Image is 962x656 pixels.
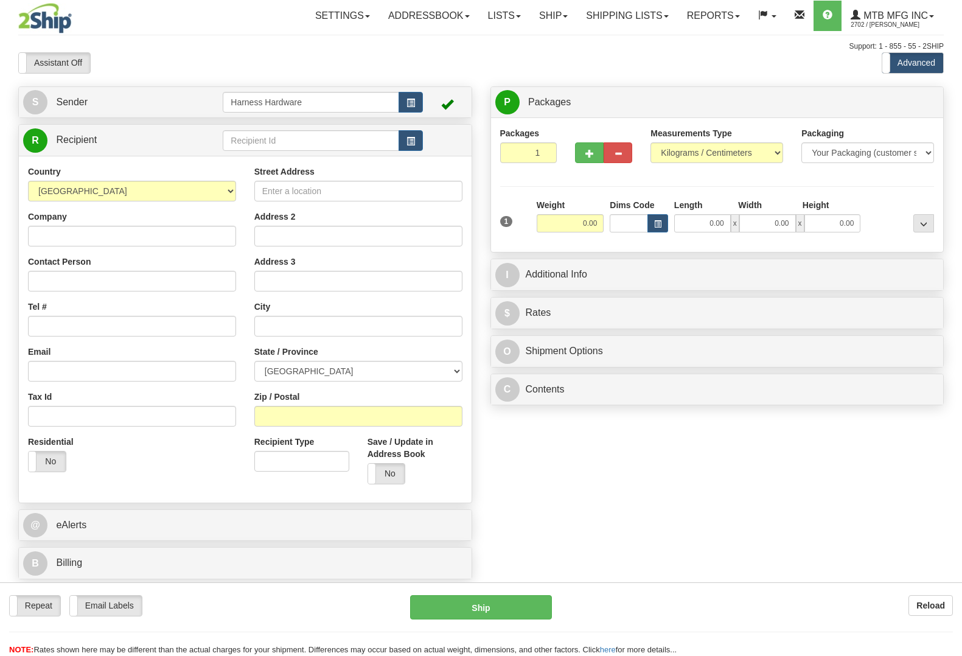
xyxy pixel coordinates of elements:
a: Settings [306,1,379,31]
b: Reload [916,601,945,610]
label: Email Labels [70,596,142,615]
label: No [368,464,405,483]
div: ... [913,214,934,232]
input: Sender Id [223,92,399,113]
span: x [731,214,739,232]
label: Dims Code [610,199,654,211]
span: MTB MFG INC [860,10,928,21]
label: Address 2 [254,211,296,223]
button: Reload [908,595,953,616]
label: Packages [500,127,540,139]
span: x [796,214,804,232]
span: R [23,128,47,153]
label: City [254,301,270,313]
label: Save / Update in Address Book [368,436,462,460]
span: @ [23,513,47,537]
label: Length [674,199,703,211]
label: Assistant Off [19,53,90,72]
span: Billing [56,557,82,568]
a: CContents [495,377,939,402]
label: Packaging [801,127,844,139]
a: Addressbook [379,1,479,31]
label: Height [803,199,829,211]
a: Shipping lists [577,1,677,31]
label: Advanced [882,53,943,72]
label: No [29,452,66,471]
span: Sender [56,97,88,107]
a: here [600,645,616,654]
label: Width [738,199,762,211]
span: eAlerts [56,520,86,530]
span: Packages [528,97,571,107]
label: Contact Person [28,256,91,268]
span: I [495,263,520,287]
label: Repeat [10,596,60,615]
a: $Rates [495,301,939,326]
span: $ [495,301,520,326]
a: B Billing [23,551,467,576]
a: Ship [530,1,577,31]
input: Enter a location [254,181,462,201]
span: S [23,90,47,114]
span: Recipient [56,134,97,145]
label: Company [28,211,67,223]
input: Recipient Id [223,130,399,151]
label: Tax Id [28,391,52,403]
span: O [495,340,520,364]
span: NOTE: [9,645,33,654]
button: Ship [410,595,552,619]
label: State / Province [254,346,318,358]
label: Email [28,346,51,358]
label: Zip / Postal [254,391,300,403]
a: MTB MFG INC 2702 / [PERSON_NAME] [842,1,943,31]
iframe: chat widget [934,266,961,390]
label: Country [28,166,61,178]
a: @ eAlerts [23,513,467,538]
a: IAdditional Info [495,262,939,287]
label: Measurements Type [650,127,732,139]
a: OShipment Options [495,339,939,364]
a: R Recipient [23,128,201,153]
a: S Sender [23,90,223,115]
a: Reports [678,1,749,31]
span: 1 [500,216,513,227]
label: Street Address [254,166,315,178]
span: C [495,377,520,402]
label: Address 3 [254,256,296,268]
a: P Packages [495,90,939,115]
span: B [23,551,47,576]
label: Weight [537,199,565,211]
label: Recipient Type [254,436,315,448]
a: Lists [479,1,530,31]
label: Residential [28,436,74,448]
label: Tel # [28,301,47,313]
img: logo2702.jpg [18,3,72,33]
div: Support: 1 - 855 - 55 - 2SHIP [18,41,944,52]
span: 2702 / [PERSON_NAME] [851,19,942,31]
span: P [495,90,520,114]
